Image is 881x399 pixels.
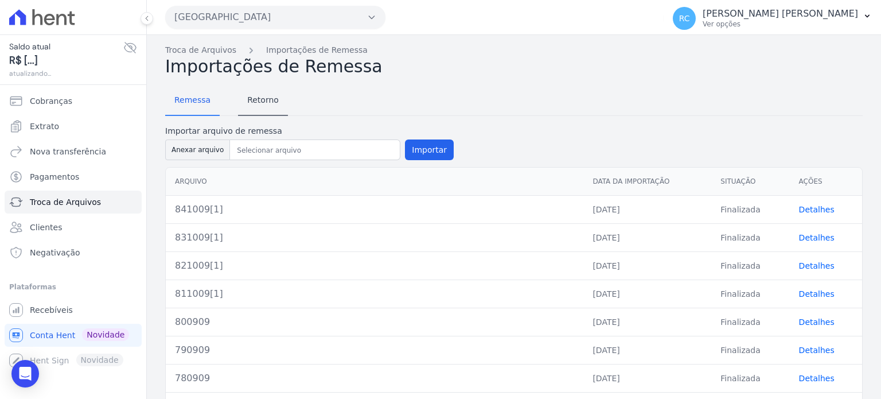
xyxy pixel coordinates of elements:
[9,280,137,294] div: Plataformas
[30,121,59,132] span: Extrato
[711,336,789,364] td: Finalizada
[165,140,230,160] button: Anexar arquivo
[175,343,574,357] div: 790909
[799,205,835,214] a: Detalhes
[30,304,73,316] span: Recebíveis
[11,360,39,388] div: Open Intercom Messenger
[240,88,286,111] span: Retorno
[790,168,862,196] th: Ações
[711,308,789,336] td: Finalizada
[82,328,129,341] span: Novidade
[5,216,142,239] a: Clientes
[5,90,142,113] a: Cobranças
[238,86,288,116] a: Retorno
[175,287,574,301] div: 811009[1]
[711,168,789,196] th: Situação
[711,251,789,280] td: Finalizada
[165,44,863,56] nav: Breadcrumb
[5,115,142,138] a: Extrato
[583,223,711,251] td: [DATE]
[5,191,142,214] a: Troca de Arquivos
[30,95,72,107] span: Cobranças
[9,41,123,53] span: Saldo atual
[266,44,368,56] a: Importações de Remessa
[5,165,142,188] a: Pagamentos
[799,261,835,270] a: Detalhes
[165,86,220,116] a: Remessa
[30,330,75,341] span: Conta Hent
[175,203,574,216] div: 841009[1]
[165,44,236,56] a: Troca de Arquivos
[799,346,835,355] a: Detalhes
[5,324,142,347] a: Conta Hent Novidade
[799,289,835,299] a: Detalhes
[30,146,106,157] span: Nova transferência
[711,280,789,308] td: Finalizada
[175,371,574,385] div: 780909
[165,125,454,137] label: Importar arquivo de remessa
[30,171,79,183] span: Pagamentos
[9,90,137,372] nav: Sidebar
[703,20,858,29] p: Ver opções
[583,308,711,336] td: [DATE]
[9,53,123,68] span: R$ [...]
[799,374,835,383] a: Detalhes
[711,195,789,223] td: Finalizada
[165,6,385,29] button: [GEOGRAPHIC_DATA]
[166,168,583,196] th: Arquivo
[711,364,789,392] td: Finalizada
[799,233,835,242] a: Detalhes
[175,231,574,245] div: 831009[1]
[583,251,711,280] td: [DATE]
[703,8,858,20] p: [PERSON_NAME] [PERSON_NAME]
[679,14,690,22] span: RC
[405,140,454,160] button: Importar
[583,364,711,392] td: [DATE]
[5,241,142,264] a: Negativação
[30,222,62,233] span: Clientes
[711,223,789,251] td: Finalizada
[5,140,142,163] a: Nova transferência
[232,144,397,157] input: Selecionar arquivo
[799,317,835,327] a: Detalhes
[175,259,574,273] div: 821009[1]
[30,196,101,208] span: Troca de Arquivos
[175,315,574,329] div: 800909
[664,2,881,34] button: RC [PERSON_NAME] [PERSON_NAME] Ver opções
[583,168,711,196] th: Data da Importação
[165,56,863,77] h2: Importações de Remessa
[583,280,711,308] td: [DATE]
[30,247,80,258] span: Negativação
[583,336,711,364] td: [DATE]
[583,195,711,223] td: [DATE]
[167,88,217,111] span: Remessa
[9,68,123,79] span: atualizando...
[5,299,142,321] a: Recebíveis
